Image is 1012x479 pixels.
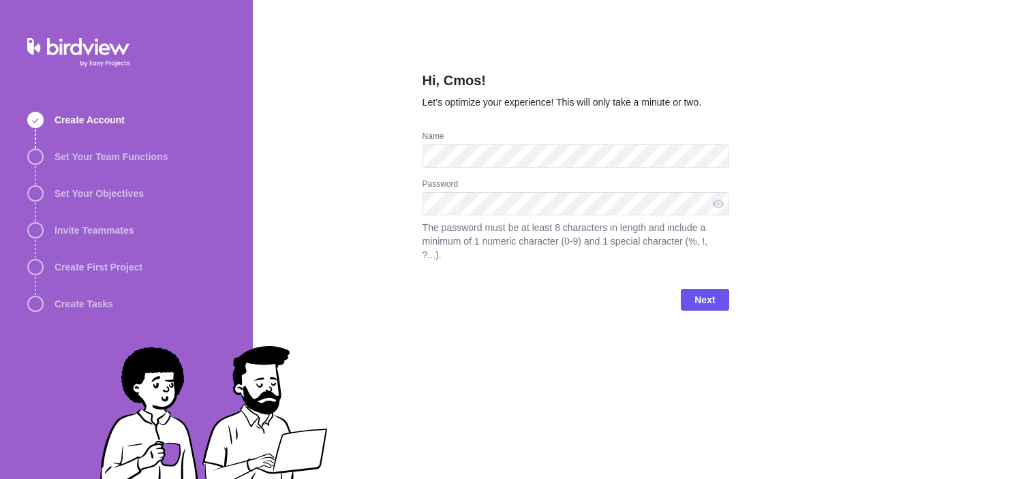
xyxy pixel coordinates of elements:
[681,289,729,311] span: Next
[423,131,729,144] div: Name
[55,297,113,311] span: Create Tasks
[55,187,144,200] span: Set Your Objectives
[55,150,168,164] span: Set Your Team Functions
[55,223,134,237] span: Invite Teammates
[55,260,142,274] span: Create First Project
[423,71,729,95] h2: Hi, Cmos!
[55,113,125,127] span: Create Account
[694,292,715,308] span: Next
[423,97,702,108] span: Let’s optimize your experience! This will only take a minute or two.
[423,221,729,262] span: The password must be at least 8 characters in length and include a minimum of 1 numeric character...
[423,179,729,192] div: Password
